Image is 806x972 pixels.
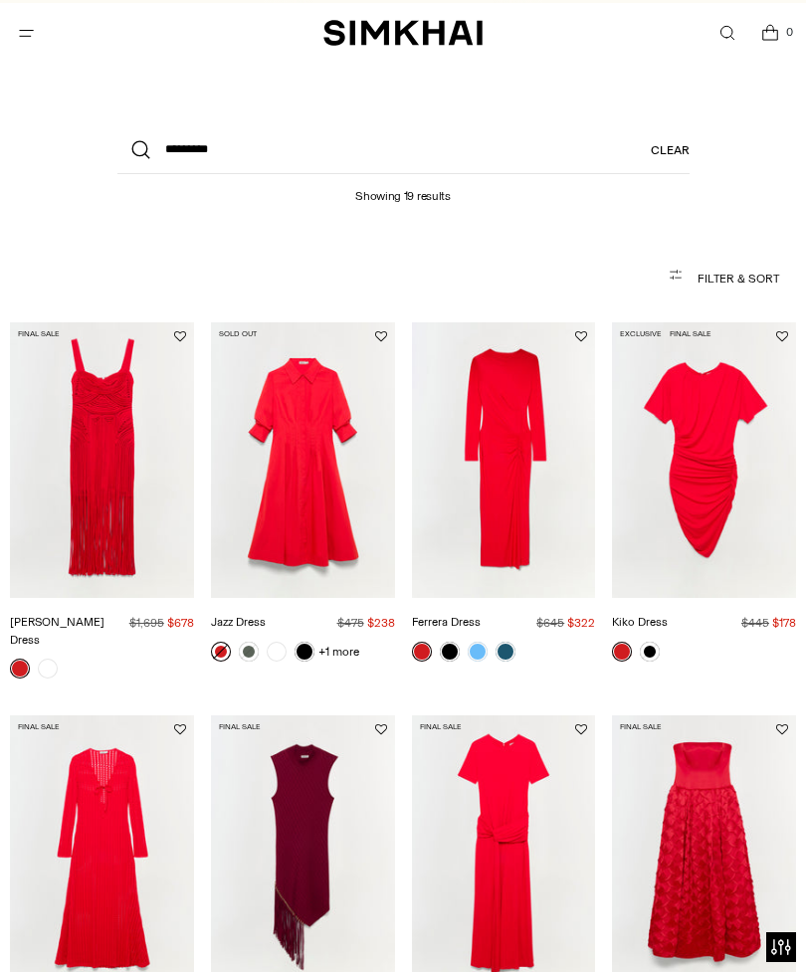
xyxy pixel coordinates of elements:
a: Jazz Dress [211,615,266,629]
span: 0 [780,23,798,41]
iframe: Sign Up via Text for Offers [16,896,200,956]
button: Open menu modal [6,13,47,54]
a: Clear [651,126,690,174]
a: [PERSON_NAME] Dress [10,615,104,647]
button: Search [117,126,165,174]
a: Kiko Dress [612,615,668,629]
button: Filter & Sort [27,259,780,298]
h1: Showing 19 results [355,174,451,203]
a: Open cart modal [749,13,790,54]
a: Open search modal [706,13,747,54]
a: SIMKHAI [323,19,483,48]
a: Ferrera Dress [412,615,481,629]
